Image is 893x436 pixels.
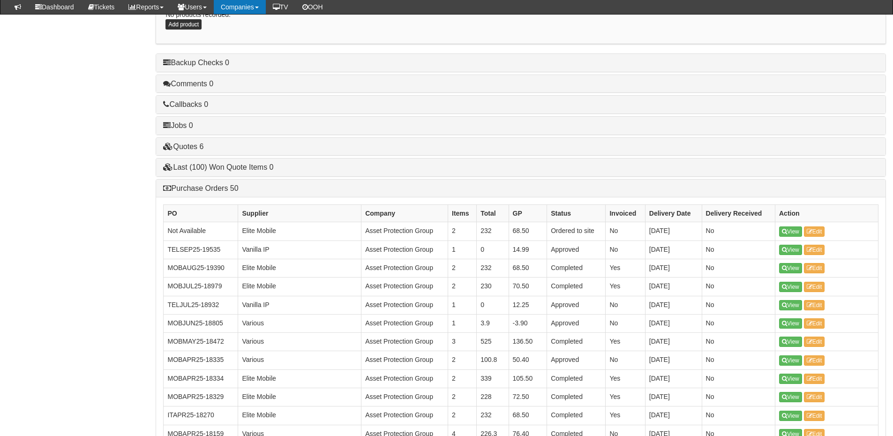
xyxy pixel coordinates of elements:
td: 14.99 [509,241,547,259]
th: Action [775,205,878,222]
td: Vanilla IP [238,241,361,259]
td: Asset Protection Group [361,369,448,388]
td: 72.50 [509,388,547,406]
td: [DATE] [645,278,702,296]
td: Completed [547,406,606,425]
th: Supplier [238,205,361,222]
td: Elite Mobile [238,406,361,425]
td: [DATE] [645,351,702,369]
td: MOBMAY25-18472 [164,333,238,351]
td: 3.9 [477,314,509,332]
a: Edit [804,411,825,421]
td: TELJUL25-18932 [164,296,238,314]
td: Asset Protection Group [361,241,448,259]
td: Asset Protection Group [361,388,448,406]
a: Edit [804,318,825,329]
a: View [779,226,802,237]
td: 2 [448,388,477,406]
th: PO [164,205,238,222]
td: 2 [448,222,477,241]
td: No [702,333,775,351]
td: 2 [448,406,477,425]
div: No products recorded. [156,0,886,44]
td: ITAPR25-18270 [164,406,238,425]
th: Items [448,205,477,222]
td: [DATE] [645,388,702,406]
td: Asset Protection Group [361,259,448,277]
td: Approved [547,241,606,259]
td: No [702,241,775,259]
th: Delivery Received [702,205,775,222]
td: Yes [606,369,645,388]
td: Ordered to site [547,222,606,241]
td: No [606,296,645,314]
td: 2 [448,351,477,369]
td: Completed [547,259,606,277]
a: View [779,392,802,402]
td: Not Available [164,222,238,241]
td: [DATE] [645,222,702,241]
td: 232 [477,406,509,425]
th: GP [509,205,547,222]
td: 68.50 [509,406,547,425]
a: Jobs 0 [163,121,193,129]
a: Edit [804,245,825,255]
td: Elite Mobile [238,222,361,241]
td: No [606,241,645,259]
td: -3.90 [509,314,547,332]
a: View [779,282,802,292]
a: View [779,374,802,384]
td: Approved [547,296,606,314]
th: Delivery Date [645,205,702,222]
td: Asset Protection Group [361,296,448,314]
th: Invoiced [606,205,645,222]
td: 1 [448,241,477,259]
td: 1 [448,314,477,332]
td: [DATE] [645,296,702,314]
td: 230 [477,278,509,296]
td: No [606,222,645,241]
td: No [606,351,645,369]
td: 339 [477,369,509,388]
td: Yes [606,406,645,425]
td: Elite Mobile [238,388,361,406]
td: Asset Protection Group [361,222,448,241]
td: No [702,388,775,406]
td: [DATE] [645,241,702,259]
td: MOBAPR25-18329 [164,388,238,406]
td: Completed [547,278,606,296]
td: Various [238,351,361,369]
td: 228 [477,388,509,406]
td: Elite Mobile [238,259,361,277]
td: Elite Mobile [238,278,361,296]
td: Asset Protection Group [361,314,448,332]
td: No [702,369,775,388]
td: Completed [547,388,606,406]
a: Purchase Orders 50 [163,184,238,192]
a: Edit [804,392,825,402]
td: Various [238,333,361,351]
td: 0 [477,241,509,259]
a: Backup Checks 0 [163,59,229,67]
td: 3 [448,333,477,351]
td: Approved [547,314,606,332]
a: Edit [804,374,825,384]
td: Asset Protection Group [361,278,448,296]
td: Various [238,314,361,332]
a: View [779,411,802,421]
td: 1 [448,296,477,314]
th: Total [477,205,509,222]
a: Quotes 6 [163,143,203,150]
td: [DATE] [645,259,702,277]
a: View [779,337,802,347]
td: 105.50 [509,369,547,388]
a: Edit [804,337,825,347]
a: Edit [804,263,825,273]
a: Edit [804,282,825,292]
td: MOBJUL25-18979 [164,278,238,296]
td: 68.50 [509,222,547,241]
td: 50.40 [509,351,547,369]
td: 232 [477,222,509,241]
td: No [702,406,775,425]
td: Yes [606,388,645,406]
